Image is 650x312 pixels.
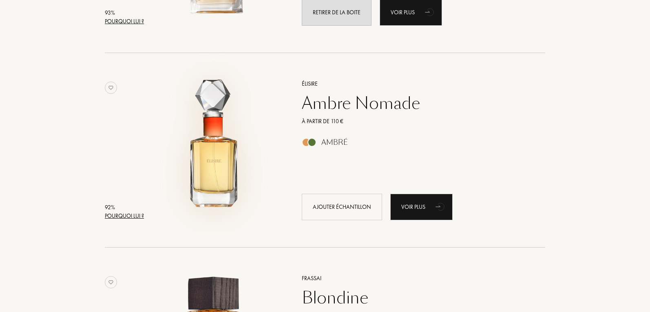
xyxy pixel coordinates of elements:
div: animation [433,198,449,215]
a: Ambre Nomade [296,93,533,113]
div: Pourquoi lui ? [105,17,144,26]
a: Élisire [296,80,533,88]
a: À partir de 110 € [296,117,533,126]
img: no_like_p.png [105,276,117,288]
img: no_like_p.png [105,82,117,94]
div: 92 % [105,203,144,212]
div: Ajouter échantillon [302,194,382,220]
div: 93 % [105,9,144,17]
a: Blondine [296,288,533,308]
a: Voir plusanimation [390,194,453,220]
div: Ambré [321,138,348,147]
a: Ambré [296,140,533,149]
a: Frassai [296,274,533,283]
div: Voir plus [390,194,453,220]
div: Pourquoi lui ? [105,212,144,220]
img: Ambre Nomade Élisire [147,78,283,214]
a: Ambre Nomade Élisire [147,69,290,230]
div: animation [422,4,438,20]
